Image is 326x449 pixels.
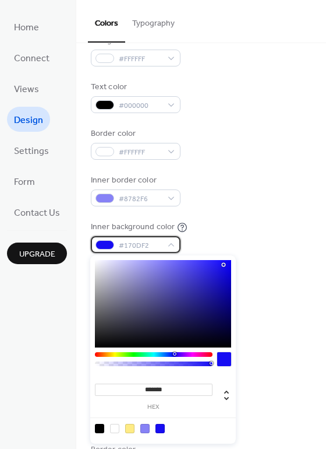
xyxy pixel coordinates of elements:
[7,169,42,194] a: Form
[91,128,178,140] div: Border color
[155,424,165,433] div: rgb(23, 13, 242)
[91,221,175,233] div: Inner background color
[7,45,56,70] a: Connect
[19,248,55,261] span: Upgrade
[140,424,150,433] div: rgb(135, 130, 246)
[7,107,50,132] a: Design
[14,50,49,68] span: Connect
[7,199,67,224] a: Contact Us
[14,142,49,160] span: Settings
[95,404,212,411] label: hex
[14,80,39,99] span: Views
[14,204,60,222] span: Contact Us
[119,240,162,252] span: #170DF2
[7,14,46,39] a: Home
[95,424,104,433] div: rgb(0, 0, 0)
[119,146,162,159] span: #FFFFFF
[119,100,162,112] span: #000000
[14,111,43,129] span: Design
[14,173,35,191] span: Form
[125,424,134,433] div: rgb(254, 235, 133)
[91,81,178,93] div: Text color
[119,53,162,65] span: #FFFFFF
[7,243,67,264] button: Upgrade
[14,19,39,37] span: Home
[91,174,178,187] div: Inner border color
[119,193,162,205] span: #8782F6
[110,424,119,433] div: rgb(255, 255, 255)
[91,34,178,47] div: Background color
[7,76,46,101] a: Views
[7,138,56,163] a: Settings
